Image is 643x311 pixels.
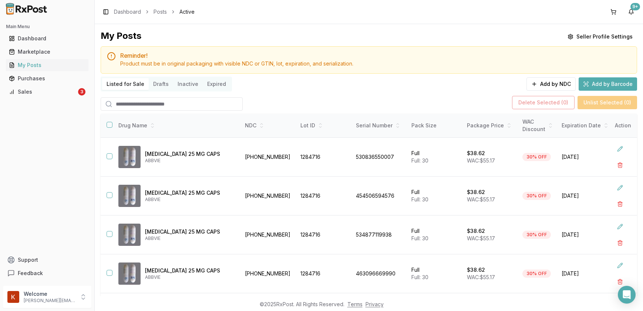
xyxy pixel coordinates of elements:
span: WAC: $55.17 [467,274,495,280]
p: [PERSON_NAME][EMAIL_ADDRESS][DOMAIN_NAME] [24,298,75,304]
button: Add by Barcode [579,77,637,91]
div: Drug Name [118,122,235,129]
div: Lot ID [300,122,347,129]
div: WAC Discount [522,118,553,133]
button: Purchases [3,73,91,84]
td: Full [407,254,462,293]
button: Edit [613,142,627,155]
p: $38.62 [467,150,485,157]
button: Delete [613,236,627,250]
button: Edit [613,220,627,233]
span: [DATE] [562,231,608,238]
a: Dashboard [114,8,141,16]
td: [PHONE_NUMBER] [240,254,296,293]
th: Action [609,114,637,138]
button: Listed for Sale [102,78,149,90]
div: Product must be in original packaging with visible NDC or GTIN, lot, expiration, and serialization. [120,60,631,67]
button: Edit [613,181,627,194]
span: Full: 30 [411,157,428,164]
button: Edit [613,259,627,272]
th: Pack Size [407,114,462,138]
p: ABBVIE [145,235,235,241]
span: WAC: $55.17 [467,157,495,164]
span: Feedback [18,270,43,277]
button: Marketplace [3,46,91,58]
p: $38.62 [467,227,485,235]
td: 1284716 [296,177,351,215]
td: 1284716 [296,215,351,254]
button: Inactive [173,78,203,90]
td: [PHONE_NUMBER] [240,177,296,215]
button: Delete [613,275,627,288]
p: ABBVIE [145,158,235,164]
button: Add by NDC [526,77,576,91]
div: Sales [9,88,77,96]
img: Gengraf 25 MG CAPS [118,262,141,285]
div: 30% OFF [522,270,551,278]
button: Feedback [3,267,91,280]
td: Full [407,177,462,215]
div: NDC [245,122,292,129]
h5: Reminder! [120,53,631,58]
p: ABBVIE [145,274,235,280]
td: 534877119938 [351,215,407,254]
a: Posts [154,8,167,16]
a: Privacy [366,301,384,307]
td: Full [407,138,462,177]
a: Dashboard [6,32,88,45]
a: Terms [347,301,363,307]
button: 9+ [625,6,637,18]
p: [MEDICAL_DATA] 25 MG CAPS [145,267,235,274]
a: My Posts [6,58,88,72]
button: My Posts [3,59,91,71]
a: Purchases [6,72,88,85]
span: Full: 30 [411,274,428,280]
td: [PHONE_NUMBER] [240,215,296,254]
td: 1284716 [296,138,351,177]
button: Support [3,253,91,267]
div: Purchases [9,75,85,82]
img: User avatar [7,291,19,303]
span: WAC: $55.17 [467,196,495,203]
span: [DATE] [562,270,608,277]
div: 30% OFF [522,231,551,239]
p: [MEDICAL_DATA] 25 MG CAPS [145,228,235,235]
div: 30% OFF [522,153,551,161]
div: 3 [78,88,85,96]
img: Gengraf 25 MG CAPS [118,185,141,207]
td: 530836550007 [351,138,407,177]
div: Package Price [467,122,514,129]
div: Expiration Date [562,122,608,129]
span: WAC: $55.17 [467,235,495,241]
td: [PHONE_NUMBER] [240,138,296,177]
button: Expired [203,78,230,90]
button: Delete [613,197,627,211]
nav: breadcrumb [114,8,195,16]
td: 463096669990 [351,254,407,293]
div: 30% OFF [522,192,551,200]
a: Sales3 [6,85,88,98]
img: RxPost Logo [3,3,50,15]
td: 454506594576 [351,177,407,215]
div: Serial Number [356,122,403,129]
td: Full [407,215,462,254]
button: Dashboard [3,33,91,44]
p: Welcome [24,290,75,298]
span: Active [179,8,195,16]
div: Marketplace [9,48,85,56]
p: $38.62 [467,188,485,196]
h2: Main Menu [6,24,88,30]
button: Seller Profile Settings [563,30,637,43]
p: $38.62 [467,266,485,274]
button: Drafts [149,78,173,90]
button: Sales3 [3,86,91,98]
div: Open Intercom Messenger [618,286,636,304]
span: Full: 30 [411,196,428,203]
div: My Posts [9,61,85,69]
p: [MEDICAL_DATA] 25 MG CAPS [145,189,235,197]
p: ABBVIE [145,197,235,203]
td: 1284716 [296,254,351,293]
div: Dashboard [9,35,85,42]
img: Gengraf 25 MG CAPS [118,224,141,246]
button: Delete [613,158,627,172]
